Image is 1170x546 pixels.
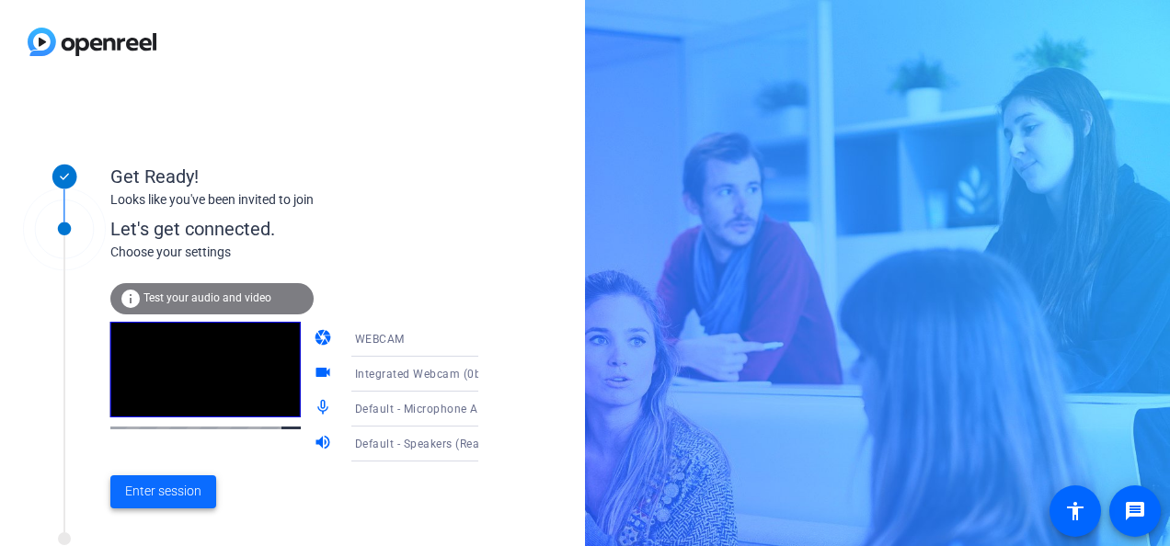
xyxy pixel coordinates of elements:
div: Looks like you've been invited to join [110,190,478,210]
span: Default - Microphone Array (Realtek(R) Audio) [355,401,601,415]
mat-icon: accessibility [1064,500,1086,522]
mat-icon: camera [314,328,336,350]
span: WEBCAM [355,333,405,346]
span: Enter session [125,482,201,501]
span: Test your audio and video [143,291,271,304]
div: Choose your settings [110,243,516,262]
div: Get Ready! [110,163,478,190]
span: Default - Speakers (Realtek(R) Audio) [355,436,554,450]
mat-icon: message [1124,500,1146,522]
mat-icon: info [120,288,142,310]
mat-icon: mic_none [314,398,336,420]
span: Integrated Webcam (0bda:5581) [355,366,531,381]
button: Enter session [110,475,216,508]
mat-icon: volume_up [314,433,336,455]
mat-icon: videocam [314,363,336,385]
div: Let's get connected. [110,215,516,243]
